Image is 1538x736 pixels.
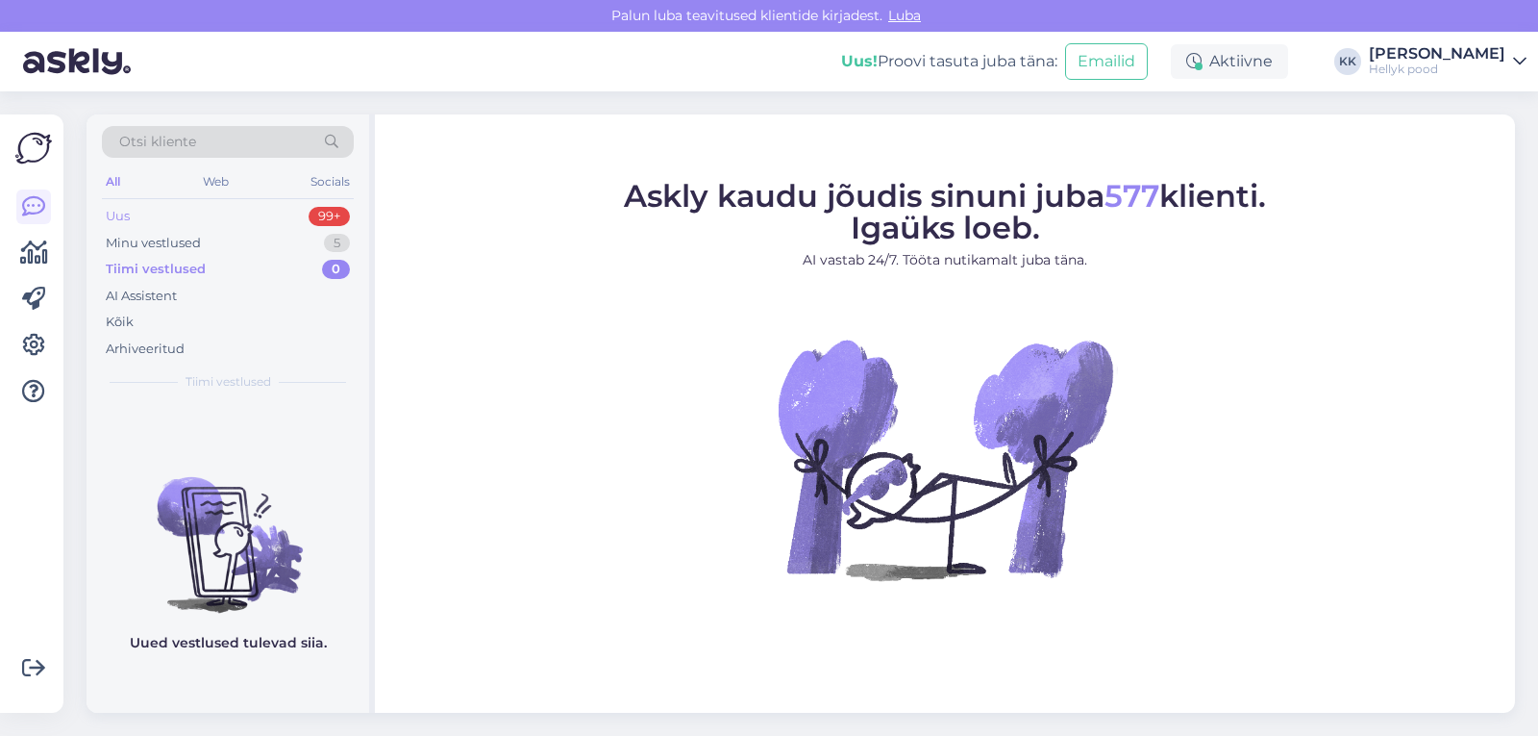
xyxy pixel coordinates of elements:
a: [PERSON_NAME]Hellyk pood [1369,46,1526,77]
div: 99+ [309,207,350,226]
img: No chats [87,443,369,616]
span: 577 [1104,177,1159,215]
b: Uus! [841,52,878,70]
div: Aktiivne [1171,44,1288,79]
div: [PERSON_NAME] [1369,46,1505,62]
p: AI vastab 24/7. Tööta nutikamalt juba täna. [624,250,1266,270]
div: Web [199,169,233,194]
span: Otsi kliente [119,132,196,152]
img: Askly Logo [15,130,52,166]
div: Kõik [106,313,134,332]
span: Tiimi vestlused [186,373,271,391]
div: 5 [324,234,350,253]
span: Askly kaudu jõudis sinuni juba klienti. Igaüks loeb. [624,177,1266,246]
img: No Chat active [772,286,1118,632]
div: Proovi tasuta juba täna: [841,50,1057,73]
div: Socials [307,169,354,194]
span: Luba [882,7,927,24]
div: Minu vestlused [106,234,201,253]
div: Tiimi vestlused [106,260,206,279]
div: Uus [106,207,130,226]
div: Arhiveeritud [106,340,185,359]
div: KK [1334,48,1361,75]
div: AI Assistent [106,287,177,306]
div: All [102,169,124,194]
button: Emailid [1065,43,1148,80]
p: Uued vestlused tulevad siia. [130,633,327,653]
div: 0 [322,260,350,279]
div: Hellyk pood [1369,62,1505,77]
